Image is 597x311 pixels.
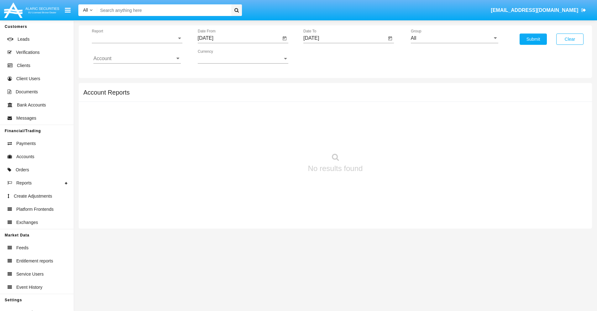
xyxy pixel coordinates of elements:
h5: Account Reports [83,90,130,95]
span: Messages [16,115,36,122]
span: Feeds [16,245,29,251]
p: No results found [308,163,363,174]
button: Open calendar [386,35,394,42]
button: Submit [520,34,547,45]
span: Accounts [16,153,34,160]
span: Create Adjustments [14,193,52,200]
span: [EMAIL_ADDRESS][DOMAIN_NAME] [491,8,578,13]
span: Client Users [16,75,40,82]
button: Open calendar [281,35,288,42]
img: Logo image [3,1,60,19]
span: All [83,8,88,13]
span: Report [92,35,177,41]
span: Service Users [16,271,44,277]
span: Bank Accounts [17,102,46,108]
span: Event History [16,284,42,291]
span: Payments [16,140,36,147]
span: Documents [16,89,38,95]
span: Exchanges [16,219,38,226]
span: Reports [16,180,32,186]
a: [EMAIL_ADDRESS][DOMAIN_NAME] [488,2,589,19]
a: All [78,7,97,13]
input: Search [97,4,229,16]
button: Clear [556,34,584,45]
span: Platform Frontends [16,206,54,213]
span: Clients [17,62,30,69]
span: Verifications [16,49,39,56]
span: Entitlement reports [16,258,53,264]
span: Leads [18,36,29,43]
span: Currency [198,56,283,61]
span: Orders [16,167,29,173]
